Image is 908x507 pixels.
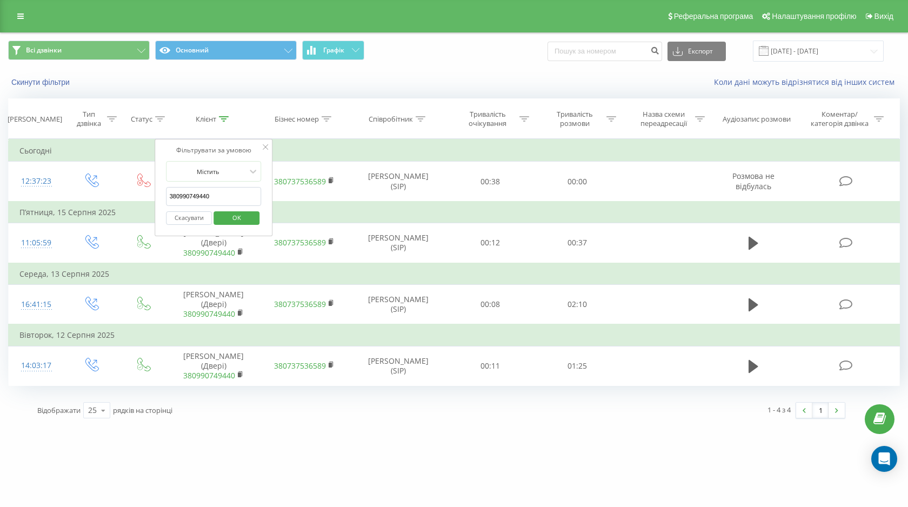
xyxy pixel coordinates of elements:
[166,145,262,156] div: Фільтрувати за умовою
[767,404,791,415] div: 1 - 4 з 4
[26,46,62,55] span: Всі дзвінки
[534,346,621,386] td: 01:25
[166,211,212,225] button: Скасувати
[447,284,534,324] td: 00:08
[635,110,692,128] div: Назва схеми переадресації
[8,115,62,124] div: [PERSON_NAME]
[812,403,829,418] a: 1
[274,361,326,371] a: 380737536589
[19,355,54,376] div: 14:03:17
[213,211,259,225] button: OK
[183,309,235,319] a: 380990749440
[275,115,319,124] div: Бізнес номер
[183,370,235,381] a: 380990749440
[19,232,54,253] div: 11:05:59
[548,42,662,61] input: Пошук за номером
[169,223,259,263] td: [PERSON_NAME] (Двері)
[8,41,150,60] button: Всі дзвінки
[534,223,621,263] td: 00:37
[323,46,344,54] span: Графік
[534,284,621,324] td: 02:10
[350,284,447,324] td: [PERSON_NAME] (SIP)
[874,12,893,21] span: Вихід
[447,162,534,202] td: 00:38
[9,263,900,285] td: Середа, 13 Серпня 2025
[667,42,726,61] button: Експорт
[350,162,447,202] td: [PERSON_NAME] (SIP)
[9,324,900,346] td: Вівторок, 12 Серпня 2025
[166,187,262,206] input: Введіть значення
[459,110,517,128] div: Тривалість очікування
[169,346,259,386] td: [PERSON_NAME] (Двері)
[714,77,900,87] a: Коли дані можуть відрізнятися вiд інших систем
[131,115,152,124] div: Статус
[274,237,326,248] a: 380737536589
[19,171,54,192] div: 12:37:23
[350,223,447,263] td: [PERSON_NAME] (SIP)
[534,162,621,202] td: 00:00
[37,405,81,415] span: Відображати
[808,110,871,128] div: Коментар/категорія дзвінка
[74,110,104,128] div: Тип дзвінка
[772,12,856,21] span: Налаштування профілю
[196,115,216,124] div: Клієнт
[88,405,97,416] div: 25
[222,209,252,226] span: OK
[169,284,259,324] td: [PERSON_NAME] (Двері)
[723,115,791,124] div: Аудіозапис розмови
[674,12,753,21] span: Реферальна програма
[274,176,326,186] a: 380737536589
[369,115,413,124] div: Співробітник
[113,405,172,415] span: рядків на сторінці
[350,346,447,386] td: [PERSON_NAME] (SIP)
[274,299,326,309] a: 380737536589
[546,110,604,128] div: Тривалість розмови
[155,41,297,60] button: Основний
[8,77,75,87] button: Скинути фільтри
[447,346,534,386] td: 00:11
[447,223,534,263] td: 00:12
[9,140,900,162] td: Сьогодні
[9,202,900,223] td: П’ятниця, 15 Серпня 2025
[302,41,364,60] button: Графік
[183,248,235,258] a: 380990749440
[732,171,775,191] span: Розмова не відбулась
[871,446,897,472] div: Open Intercom Messenger
[19,294,54,315] div: 16:41:15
